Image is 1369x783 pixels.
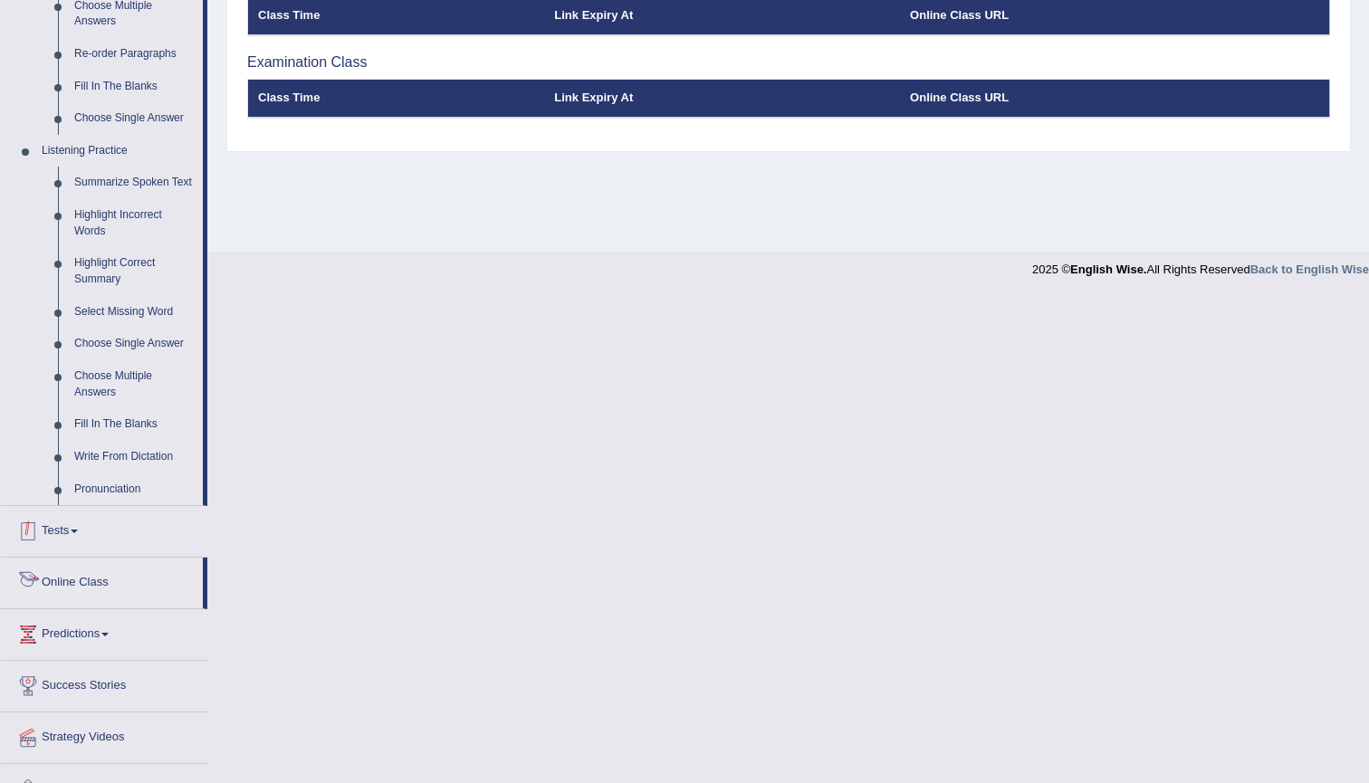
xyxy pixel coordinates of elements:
[66,167,203,199] a: Summarize Spoken Text
[66,71,203,103] a: Fill In The Blanks
[1,609,207,654] a: Predictions
[1070,263,1146,276] strong: English Wise.
[1,506,207,551] a: Tests
[1,661,207,706] a: Success Stories
[1250,263,1369,276] a: Back to English Wise
[66,441,203,473] a: Write From Dictation
[66,38,203,71] a: Re-order Paragraphs
[66,102,203,135] a: Choose Single Answer
[544,80,900,118] th: Link Expiry At
[66,328,203,360] a: Choose Single Answer
[1,712,207,758] a: Strategy Videos
[247,54,1330,71] h3: Examination Class
[66,360,203,408] a: Choose Multiple Answers
[1032,252,1369,278] div: 2025 © All Rights Reserved
[900,80,1329,118] th: Online Class URL
[248,80,545,118] th: Class Time
[66,296,203,329] a: Select Missing Word
[1,558,203,603] a: Online Class
[34,135,203,167] a: Listening Practice
[66,408,203,441] a: Fill In The Blanks
[66,247,203,295] a: Highlight Correct Summary
[66,199,203,247] a: Highlight Incorrect Words
[66,473,203,506] a: Pronunciation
